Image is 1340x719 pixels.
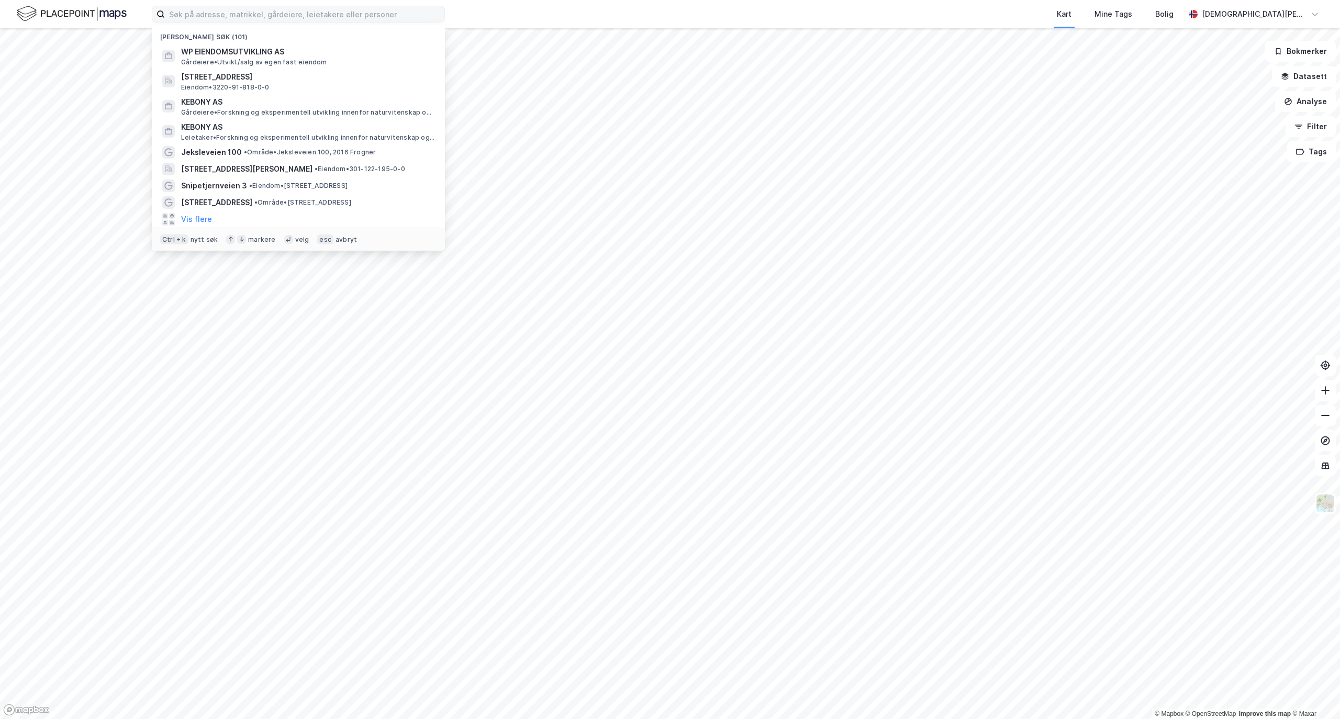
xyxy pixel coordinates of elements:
[181,146,242,159] span: Jeksleveien 100
[1265,41,1336,62] button: Bokmerker
[1095,8,1132,20] div: Mine Tags
[1287,141,1336,162] button: Tags
[152,25,445,43] div: [PERSON_NAME] søk (101)
[295,235,309,244] div: velg
[181,213,212,226] button: Vis flere
[181,71,432,83] span: [STREET_ADDRESS]
[1272,66,1336,87] button: Datasett
[191,235,218,244] div: nytt søk
[181,179,247,192] span: Snipetjernveien 3
[1202,8,1306,20] div: [DEMOGRAPHIC_DATA][PERSON_NAME]
[315,165,405,173] span: Eiendom • 301-122-195-0-0
[1057,8,1071,20] div: Kart
[244,148,247,156] span: •
[336,235,357,244] div: avbryt
[1155,8,1174,20] div: Bolig
[1286,116,1336,137] button: Filter
[160,234,188,245] div: Ctrl + k
[1315,493,1335,513] img: Z
[181,58,327,66] span: Gårdeiere • Utvikl./salg av egen fast eiendom
[181,163,312,175] span: [STREET_ADDRESS][PERSON_NAME]
[1155,710,1183,717] a: Mapbox
[1288,669,1340,719] iframe: Chat Widget
[1239,710,1291,717] a: Improve this map
[244,148,376,156] span: Område • Jeksleveien 100, 2016 Frogner
[181,196,252,209] span: [STREET_ADDRESS]
[1275,91,1336,112] button: Analyse
[165,6,444,22] input: Søk på adresse, matrikkel, gårdeiere, leietakere eller personer
[249,182,348,190] span: Eiendom • [STREET_ADDRESS]
[254,198,351,207] span: Område • [STREET_ADDRESS]
[181,46,432,58] span: WP EIENDOMSUTVIKLING AS
[181,96,432,108] span: KEBONY AS
[315,165,318,173] span: •
[3,704,49,716] a: Mapbox homepage
[1186,710,1236,717] a: OpenStreetMap
[181,133,434,142] span: Leietaker • Forskning og eksperimentell utvikling innenfor naturvitenskap og teknikk
[1288,669,1340,719] div: Kontrollprogram for chat
[248,235,275,244] div: markere
[181,108,434,117] span: Gårdeiere • Forskning og eksperimentell utvikling innenfor naturvitenskap og teknikk
[254,198,258,206] span: •
[181,121,432,133] span: KEBONY AS
[181,83,270,92] span: Eiendom • 3220-91-818-0-0
[17,5,127,23] img: logo.f888ab2527a4732fd821a326f86c7f29.svg
[249,182,252,189] span: •
[317,234,333,245] div: esc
